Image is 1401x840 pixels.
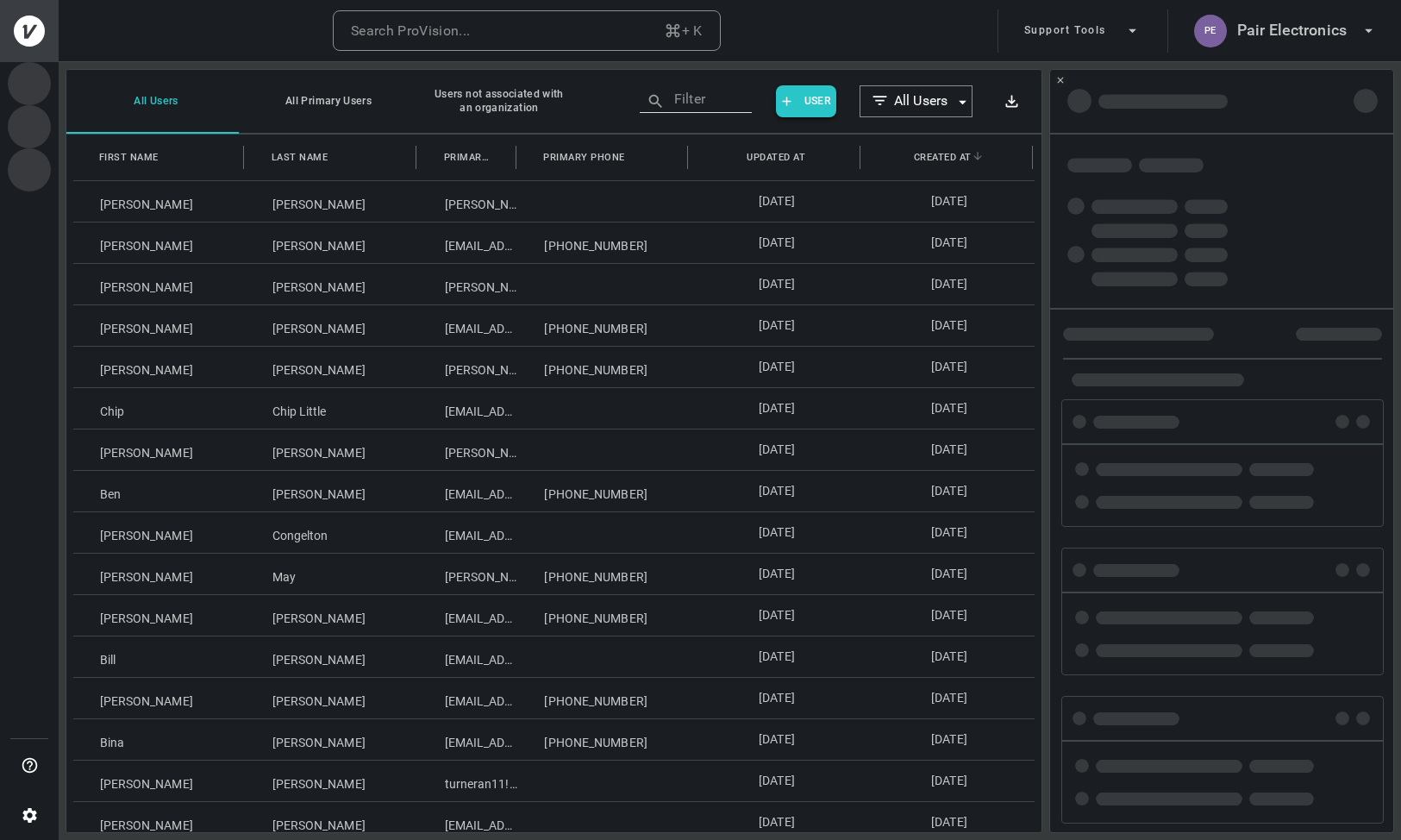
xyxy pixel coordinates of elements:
div: [EMAIL_ADDRESS][DOMAIN_NAME] [418,595,518,636]
div: [PHONE_NUMBER] [517,554,690,594]
div: [PHONE_NUMBER] [517,678,690,718]
div: [DATE] [690,595,862,636]
div: [PERSON_NAME][EMAIL_ADDRESS][PERSON_NAME] [418,429,518,470]
div: [DATE] [862,719,1035,760]
div: [PERSON_NAME] [246,595,418,636]
div: [DATE] [862,347,1035,387]
span: Primary Email [444,148,492,166]
div: Ben [73,471,246,511]
div: [PERSON_NAME] [73,305,246,346]
div: [PERSON_NAME][EMAIL_ADDRESS][PERSON_NAME][DOMAIN_NAME] [418,181,518,222]
div: Chip [73,388,246,429]
div: [DATE] [862,471,1035,511]
button: Support Tools [1017,9,1148,53]
input: Filter [674,85,727,112]
div: [PERSON_NAME] [246,181,418,222]
div: [DATE] [690,719,862,760]
div: [DATE] [690,554,862,594]
span: Primary Phone [543,148,625,166]
div: [EMAIL_ADDRESS][DOMAIN_NAME] [418,636,518,677]
div: [PERSON_NAME] [73,347,246,387]
div: [DATE] [690,429,862,470]
div: [DATE] [690,264,862,304]
div: [DATE] [690,223,862,263]
div: [PERSON_NAME] [73,678,246,718]
div: [PERSON_NAME] [246,719,418,760]
div: [PERSON_NAME] [246,347,418,387]
div: [DATE] [862,388,1035,429]
div: [DATE] [690,512,862,553]
div: [PHONE_NUMBER] [517,595,690,636]
svg: Close Side Panel [1055,75,1066,85]
div: [DATE] [690,305,862,346]
div: [PERSON_NAME] [73,595,246,636]
span: All Users [891,91,950,111]
div: PE [1194,15,1227,47]
div: [EMAIL_ADDRESS][DOMAIN_NAME] [418,678,518,718]
div: Bill [73,636,246,677]
div: [EMAIL_ADDRESS][DOMAIN_NAME] [418,388,518,429]
div: [EMAIL_ADDRESS][DOMAIN_NAME] [418,305,518,346]
div: [DATE] [862,305,1035,346]
button: All Primary Users [239,69,411,134]
span: First Name [99,148,159,166]
div: [PERSON_NAME] [246,264,418,304]
div: [PHONE_NUMBER] [517,305,690,346]
div: May [246,554,418,594]
button: Search ProVision...+ K [333,10,721,52]
div: [DATE] [862,429,1035,470]
button: Export results [996,85,1028,117]
button: User [776,85,836,117]
div: [PERSON_NAME] [246,678,418,718]
div: [PERSON_NAME] [246,305,418,346]
div: [PERSON_NAME] [73,264,246,304]
div: [PHONE_NUMBER] [517,347,690,387]
span: Created At [914,148,972,166]
div: [DATE] [862,181,1035,222]
div: [PERSON_NAME] [73,761,246,801]
div: Bina [73,719,246,760]
div: [PERSON_NAME] [246,636,418,677]
button: All Users [66,69,239,134]
div: [PERSON_NAME] [73,554,246,594]
div: [PERSON_NAME] [73,429,246,470]
div: [DATE] [862,512,1035,553]
div: [EMAIL_ADDRESS][DOMAIN_NAME] [418,719,518,760]
div: + K [664,19,703,43]
div: [PERSON_NAME] [73,181,246,222]
span: Last Name [272,148,328,166]
div: [DATE] [862,223,1035,263]
div: Congelton [246,512,418,553]
div: [DATE] [862,264,1035,304]
div: [PERSON_NAME] [246,429,418,470]
div: [DATE] [690,761,862,801]
div: [PHONE_NUMBER] [517,719,690,760]
div: [DATE] [690,181,862,222]
div: [PERSON_NAME] [246,223,418,263]
div: [DATE] [862,678,1035,718]
div: Search ProVision... [351,19,471,43]
div: [DATE] [690,347,862,387]
div: [DATE] [862,636,1035,677]
div: [PERSON_NAME] [246,471,418,511]
div: turneran11!@[DOMAIN_NAME] [418,761,518,801]
div: [DATE] [690,636,862,677]
div: [DATE] [690,678,862,718]
div: [PERSON_NAME][EMAIL_ADDRESS][DOMAIN_NAME] [418,347,518,387]
span: Updated At [747,148,805,166]
button: Close Side Panel [1054,73,1067,87]
div: [PERSON_NAME] [73,512,246,553]
div: [PERSON_NAME] [73,223,246,263]
div: [PERSON_NAME] [246,761,418,801]
div: [EMAIL_ADDRESS][PERSON_NAME][DOMAIN_NAME] [418,471,518,511]
h6: Pair Electronics [1237,18,1347,43]
div: [PERSON_NAME][EMAIL_ADDRESS][DOMAIN_NAME] [418,554,518,594]
div: [PHONE_NUMBER] [517,471,690,511]
div: [DATE] [862,595,1035,636]
div: [EMAIL_ADDRESS][DOMAIN_NAME] [418,512,518,553]
div: [DATE] [690,388,862,429]
button: Users not associated with an organization [411,69,584,134]
div: Chip Little [246,388,418,429]
div: [DATE] [690,471,862,511]
div: [EMAIL_ADDRESS][DOMAIN_NAME] [418,223,518,263]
